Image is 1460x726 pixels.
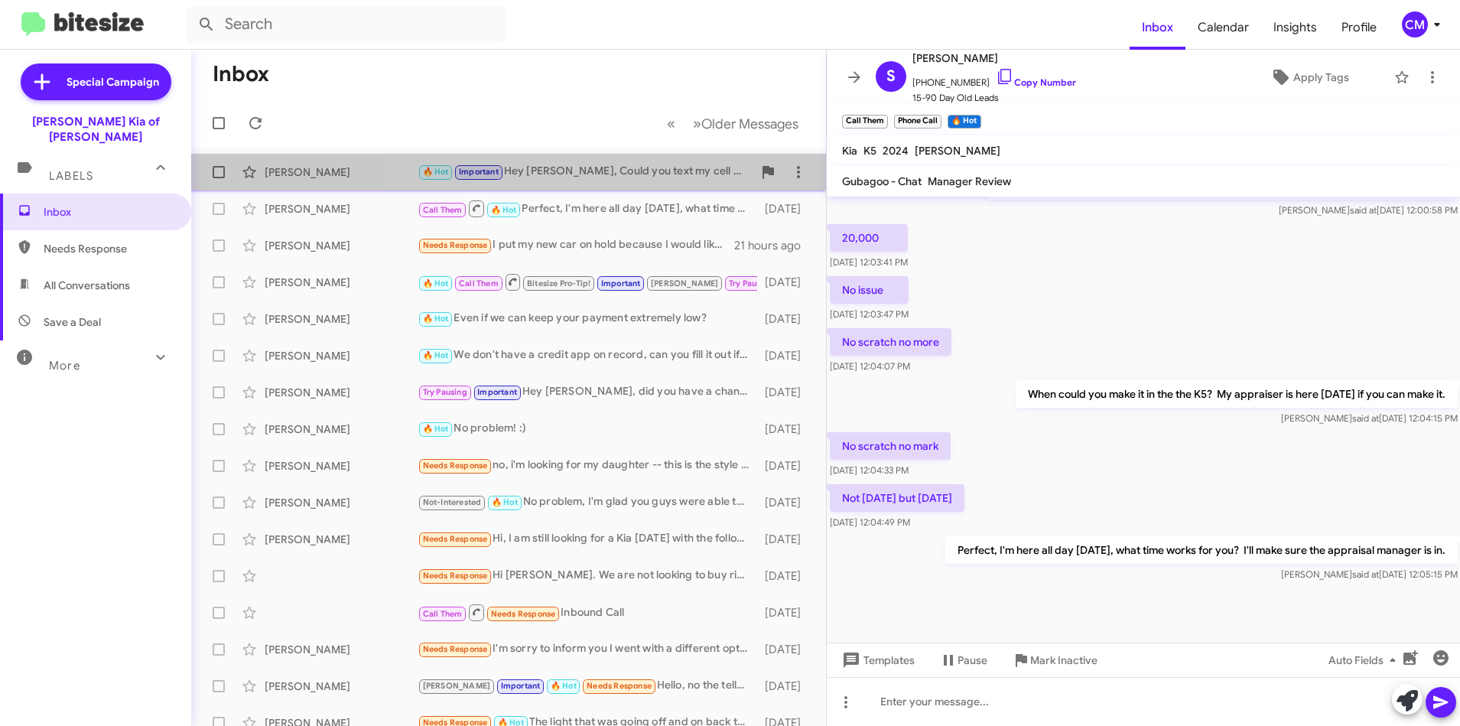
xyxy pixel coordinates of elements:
[928,174,1011,188] span: Manager Review
[265,348,418,363] div: [PERSON_NAME]
[945,536,1457,564] p: Perfect, I'm here all day [DATE], what time works for you? I'll make sure the appraisal manager i...
[1030,646,1097,674] span: Mark Inactive
[1280,568,1457,580] span: [PERSON_NAME] [DATE] 12:05:15 PM
[927,646,1000,674] button: Pause
[418,603,757,622] div: Inbound Call
[830,276,909,304] p: No issue
[757,422,813,437] div: [DATE]
[265,422,418,437] div: [PERSON_NAME]
[423,571,488,581] span: Needs Response
[827,646,927,674] button: Templates
[418,567,757,584] div: Hi [PERSON_NAME]. We are not looking to buy right now unless one of our older cars decides for us...
[67,74,159,90] span: Special Campaign
[418,310,757,327] div: Even if we can keep your payment extremely low?
[418,236,734,254] div: I put my new car on hold because I would like 10% off the sticker and 15k for my2022 alpha [PERSO...
[734,238,814,253] div: 21 hours ago
[757,311,813,327] div: [DATE]
[418,420,757,438] div: No problem! :)
[830,360,910,372] span: [DATE] 12:04:07 PM
[757,568,813,584] div: [DATE]
[894,115,941,129] small: Phone Call
[757,348,813,363] div: [DATE]
[265,238,418,253] div: [PERSON_NAME]
[830,328,951,356] p: No scratch no more
[830,308,909,320] span: [DATE] 12:03:47 PM
[418,272,757,291] div: No I have no idea I was seeing if you have one coming
[757,458,813,474] div: [DATE]
[1349,204,1376,216] span: said at
[830,484,964,512] p: Not [DATE] but [DATE]
[44,204,174,220] span: Inbox
[491,205,517,215] span: 🔥 Hot
[265,532,418,547] div: [PERSON_NAME]
[423,534,488,544] span: Needs Response
[423,387,467,397] span: Try Pausing
[44,241,174,256] span: Needs Response
[1185,5,1261,50] a: Calendar
[423,240,488,250] span: Needs Response
[265,275,418,290] div: [PERSON_NAME]
[265,385,418,400] div: [PERSON_NAME]
[477,387,517,397] span: Important
[265,458,418,474] div: [PERSON_NAME]
[1329,5,1389,50] a: Profile
[996,77,1076,88] a: Copy Number
[912,90,1076,106] span: 15-90 Day Old Leads
[830,256,908,268] span: [DATE] 12:03:41 PM
[418,163,753,181] div: Hey [PERSON_NAME], Could you text my cell when you’re on the way to the dealership? I’m going to ...
[265,311,418,327] div: [PERSON_NAME]
[265,642,418,657] div: [PERSON_NAME]
[757,605,813,620] div: [DATE]
[1402,11,1428,37] div: CM
[265,495,418,510] div: [PERSON_NAME]
[886,64,896,89] span: S
[418,677,757,695] div: Hello, no the telluride S that might have been in our budget sold.
[423,609,463,619] span: Call Them
[459,278,499,288] span: Call Them
[684,108,808,139] button: Next
[1000,646,1110,674] button: Mark Inactive
[830,464,909,476] span: [DATE] 12:04:33 PM
[423,424,449,434] span: 🔥 Hot
[757,495,813,510] div: [DATE]
[693,114,701,133] span: »
[418,457,757,474] div: no, i'm looking for my daughter -- this is the style she wants. I'll keep looking, thank you
[757,679,813,694] div: [DATE]
[1316,646,1414,674] button: Auto Fields
[863,144,876,158] span: K5
[491,609,556,619] span: Needs Response
[830,224,908,252] p: 20,000
[842,174,922,188] span: Gubagoo - Chat
[701,116,798,132] span: Older Messages
[842,144,857,158] span: Kia
[423,314,449,324] span: 🔥 Hot
[423,497,482,507] span: Not-Interested
[49,359,80,373] span: More
[1261,5,1329,50] span: Insights
[912,49,1076,67] span: [PERSON_NAME]
[757,532,813,547] div: [DATE]
[1231,63,1387,91] button: Apply Tags
[1351,412,1378,424] span: said at
[729,278,773,288] span: Try Pausing
[658,108,684,139] button: Previous
[842,115,888,129] small: Call Them
[1130,5,1185,50] a: Inbox
[757,642,813,657] div: [DATE]
[423,681,491,691] span: [PERSON_NAME]
[1015,380,1457,408] p: When could you make it in the the K5? My appraiser is here [DATE] if you can make it.
[418,640,757,658] div: I'm sorry to inform you I went with a different option. Thank you for reaching out
[757,201,813,216] div: [DATE]
[757,385,813,400] div: [DATE]
[418,347,757,364] div: We don't have a credit app on record, can you fill it out if i send you the link?
[1351,568,1378,580] span: said at
[21,63,171,100] a: Special Campaign
[265,164,418,180] div: [PERSON_NAME]
[49,169,93,183] span: Labels
[423,461,488,470] span: Needs Response
[492,497,518,507] span: 🔥 Hot
[915,144,1000,158] span: [PERSON_NAME]
[418,383,757,401] div: Hey [PERSON_NAME], did you have a chance to check out the link I sent you?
